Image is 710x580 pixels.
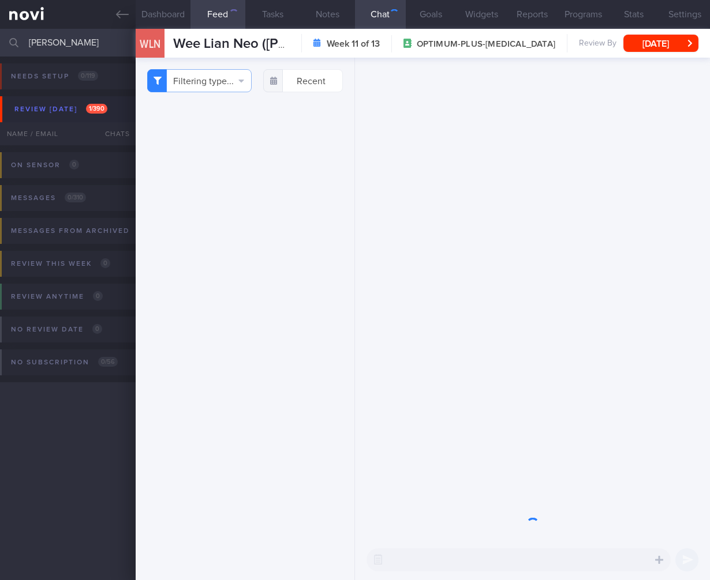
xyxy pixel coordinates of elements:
[98,357,118,367] span: 0 / 56
[147,69,252,92] button: Filtering type...
[8,223,165,239] div: Messages from Archived
[92,324,102,334] span: 0
[93,291,103,301] span: 0
[8,190,89,206] div: Messages
[89,122,136,145] div: Chats
[417,39,555,50] span: OPTIMUM-PLUS-[MEDICAL_DATA]
[12,101,110,117] div: Review [DATE]
[8,355,121,370] div: No subscription
[8,69,101,84] div: Needs setup
[623,35,698,52] button: [DATE]
[173,37,378,51] span: Wee Lian Neo ([PERSON_NAME])
[65,193,86,202] span: 0 / 310
[8,289,106,304] div: Review anytime
[579,39,616,49] span: Review By
[8,256,113,272] div: Review this week
[69,160,79,170] span: 0
[100,258,110,268] span: 0
[86,104,107,114] span: 1 / 390
[8,322,105,337] div: No review date
[78,71,98,81] span: 0 / 119
[133,22,167,66] div: WLN
[8,157,82,173] div: On sensor
[327,38,380,50] strong: Week 11 of 13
